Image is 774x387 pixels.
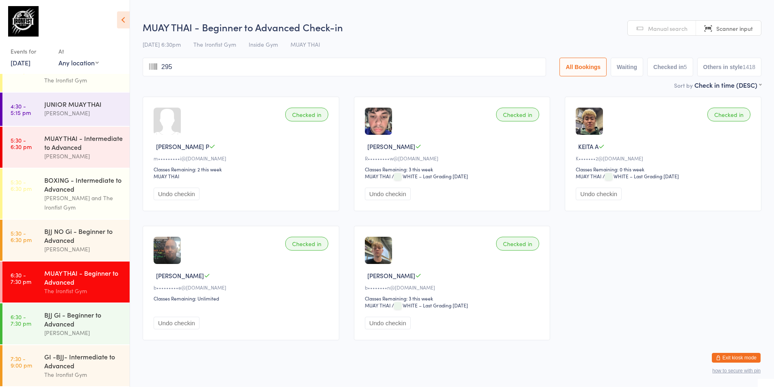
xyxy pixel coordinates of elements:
div: MUAY THAI [365,173,390,179]
div: At [59,45,99,58]
div: Checked in [285,237,328,251]
img: image1753688039.png [154,237,181,264]
span: / WHITE – Last Grading [DATE] [392,173,468,179]
div: Classes Remaining: 3 this week [365,166,542,173]
time: 5:30 - 6:30 pm [11,230,32,243]
button: Exit kiosk mode [712,353,761,363]
div: K•••••••2@[DOMAIN_NAME] [576,155,753,162]
time: 4:30 - 5:15 pm [11,103,31,116]
div: MUAY THAI - Beginner to Advanced [44,268,123,286]
span: [PERSON_NAME] [156,271,204,280]
div: Checked in [707,108,750,121]
time: 7:30 - 9:00 pm [11,355,32,368]
img: image1712809047.png [365,108,392,135]
label: Sort by [674,81,693,89]
button: Undo checkin [154,317,199,329]
time: 5:30 - 6:30 pm [11,137,32,150]
a: [DATE] [11,58,30,67]
div: MUAY THAI [154,173,179,179]
time: 4:30 - 5:30 pm [11,61,32,74]
img: image1754276822.png [576,108,603,135]
button: Undo checkin [154,188,199,200]
div: MUAY THAI [365,302,390,309]
div: Any location [59,58,99,67]
div: Checked in [496,108,539,121]
div: BJJ NO Gi - Beginner to Advanced [44,227,123,244]
img: The Ironfist Gym [8,6,39,37]
span: Scanner input [716,24,753,32]
span: [PERSON_NAME] [367,271,415,280]
div: 1418 [743,64,755,70]
button: Undo checkin [576,188,622,200]
div: Classes Remaining: 3 this week [365,295,542,302]
time: 5:30 - 6:30 pm [11,179,32,192]
a: 5:30 -6:30 pmBJJ NO Gi - Beginner to Advanced[PERSON_NAME] [2,220,130,261]
div: MUAY THAI - Intermediate to Advanced [44,134,123,151]
span: Manual search [648,24,687,32]
div: m•••••••••i@[DOMAIN_NAME] [154,155,331,162]
div: Classes Remaining: 2 this week [154,166,331,173]
span: KEITA A [578,142,598,151]
div: b•••••••••e@[DOMAIN_NAME] [154,284,331,291]
span: [DATE] 6:30pm [143,40,181,48]
button: Undo checkin [365,188,411,200]
div: Checked in [496,237,539,251]
h2: MUAY THAI - Beginner to Advanced Check-in [143,20,761,34]
div: [PERSON_NAME] [44,328,123,337]
div: MUAY THAI [576,173,601,179]
a: 5:30 -6:30 pmMUAY THAI - Intermediate to Advanced[PERSON_NAME] [2,127,130,168]
span: / WHITE – Last Grading [DATE] [392,302,468,309]
span: The Ironfist Gym [193,40,236,48]
time: 6:30 - 7:30 pm [11,272,31,285]
span: MUAY THAI [291,40,320,48]
button: how to secure with pin [712,368,761,374]
div: b••••••••n@[DOMAIN_NAME] [365,284,542,291]
button: Waiting [611,58,643,76]
div: GI -BJJ- Intermediate to Advanced [44,352,123,370]
div: The Ironfist Gym [44,286,123,296]
input: Search [143,58,546,76]
div: JUNIOR MUAY THAI [44,99,123,108]
div: BOXING - Intermediate to Advanced [44,175,123,193]
a: 6:30 -7:30 pmBJJ Gi - Beginner to Advanced[PERSON_NAME] [2,303,130,344]
button: Undo checkin [365,317,411,329]
div: R•••••••••w@[DOMAIN_NAME] [365,155,542,162]
span: / WHITE – Last Grading [DATE] [603,173,679,179]
div: [PERSON_NAME] [44,108,123,118]
a: 6:30 -7:30 pmMUAY THAI - Beginner to AdvancedThe Ironfist Gym [2,262,130,303]
div: [PERSON_NAME] and The Ironfist Gym [44,193,123,212]
a: 4:30 -5:15 pmJUNIOR MUAY THAI[PERSON_NAME] [2,93,130,126]
span: Inside Gym [249,40,278,48]
div: Classes Remaining: Unlimited [154,295,331,302]
button: Checked in5 [647,58,693,76]
button: All Bookings [559,58,607,76]
span: [PERSON_NAME] [367,142,415,151]
div: [PERSON_NAME] [44,151,123,161]
span: [PERSON_NAME] P [156,142,209,151]
div: Classes Remaining: 0 this week [576,166,753,173]
button: Others in style1418 [697,58,761,76]
div: Events for [11,45,50,58]
a: 7:30 -9:00 pmGI -BJJ- Intermediate to AdvancedThe Ironfist Gym [2,345,130,386]
div: The Ironfist Gym [44,370,123,379]
div: The Ironfist Gym [44,76,123,85]
div: 5 [684,64,687,70]
div: Check in time (DESC) [694,80,761,89]
div: BJJ Gi - Beginner to Advanced [44,310,123,328]
a: 5:30 -6:30 pmBOXING - Intermediate to Advanced[PERSON_NAME] and The Ironfist Gym [2,169,130,219]
img: image1716186076.png [365,237,392,264]
time: 6:30 - 7:30 pm [11,313,31,326]
div: Checked in [285,108,328,121]
div: [PERSON_NAME] [44,244,123,254]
